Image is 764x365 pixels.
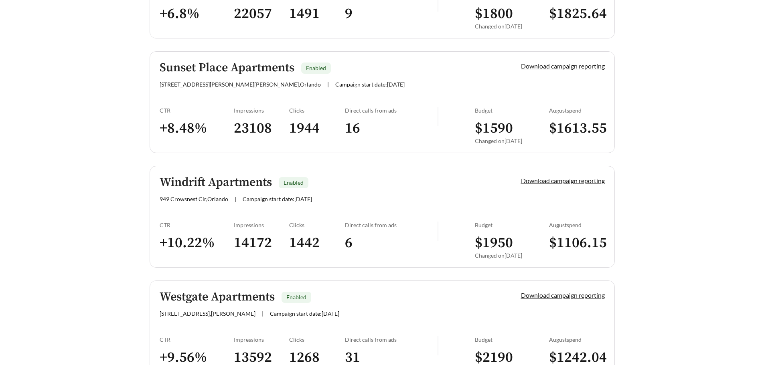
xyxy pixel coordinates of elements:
h3: + 10.22 % [160,234,234,252]
span: | [235,196,236,202]
div: CTR [160,222,234,228]
div: CTR [160,107,234,114]
a: Windrift ApartmentsEnabled949 Crowsnest Cir,Orlando|Campaign start date:[DATE]Download campaign r... [150,166,615,268]
h3: 1442 [289,234,345,252]
h3: 22057 [234,5,290,23]
h3: $ 1800 [475,5,549,23]
h3: $ 1106.15 [549,234,605,252]
div: Clicks [289,336,345,343]
div: August spend [549,336,605,343]
h3: 14172 [234,234,290,252]
span: [STREET_ADDRESS] , [PERSON_NAME] [160,310,255,317]
h3: 6 [345,234,438,252]
h5: Westgate Apartments [160,290,275,304]
h5: Sunset Place Apartments [160,61,294,75]
div: Impressions [234,107,290,114]
h3: 9 [345,5,438,23]
h3: + 8.48 % [160,119,234,137]
div: CTR [160,336,234,343]
h3: $ 1613.55 [549,119,605,137]
div: Changed on [DATE] [475,23,549,30]
a: Download campaign reporting [521,177,605,184]
div: Direct calls from ads [345,107,438,114]
div: Changed on [DATE] [475,137,549,144]
span: Enabled [284,179,304,186]
span: Campaign start date: [DATE] [270,310,339,317]
span: Enabled [286,294,306,300]
a: Download campaign reporting [521,62,605,70]
span: Campaign start date: [DATE] [243,196,312,202]
div: August spend [549,107,605,114]
h3: $ 1950 [475,234,549,252]
span: | [262,310,263,317]
div: Changed on [DATE] [475,252,549,259]
h3: + 6.8 % [160,5,234,23]
div: Impressions [234,336,290,343]
div: Budget [475,336,549,343]
span: [STREET_ADDRESS][PERSON_NAME][PERSON_NAME] , Orlando [160,81,321,88]
div: August spend [549,222,605,228]
h5: Windrift Apartments [160,176,272,189]
h3: $ 1590 [475,119,549,137]
div: Clicks [289,107,345,114]
a: Download campaign reporting [521,291,605,299]
div: Budget [475,107,549,114]
h3: 23108 [234,119,290,137]
span: 949 Crowsnest Cir , Orlando [160,196,228,202]
div: Direct calls from ads [345,336,438,343]
span: Campaign start date: [DATE] [335,81,405,88]
h3: 1944 [289,119,345,137]
div: Impressions [234,222,290,228]
div: Clicks [289,222,345,228]
span: | [327,81,329,88]
span: Enabled [306,65,326,71]
div: Direct calls from ads [345,222,438,228]
div: Budget [475,222,549,228]
h3: 16 [345,119,438,137]
a: Sunset Place ApartmentsEnabled[STREET_ADDRESS][PERSON_NAME][PERSON_NAME],Orlando|Campaign start d... [150,51,615,153]
h3: 1491 [289,5,345,23]
h3: $ 1825.64 [549,5,605,23]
